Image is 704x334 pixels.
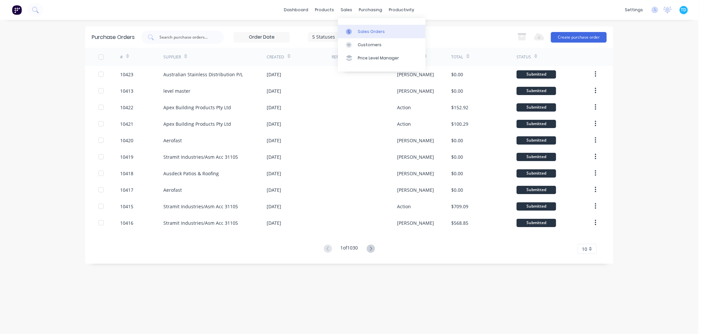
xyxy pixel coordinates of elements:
div: purchasing [356,5,386,15]
div: $0.00 [451,71,463,78]
div: 10420 [120,137,133,144]
div: Submitted [517,120,556,128]
div: [DATE] [267,219,281,226]
div: $100.29 [451,120,468,127]
div: Reference [332,54,353,60]
a: Price Level Manager [338,51,425,65]
div: [PERSON_NAME] [397,87,434,94]
a: Sales Orders [338,25,425,38]
div: level master [163,87,190,94]
div: Aerofast [163,137,182,144]
div: [DATE] [267,170,281,177]
div: Stramit Industries/Asm Acc 31105 [163,153,238,160]
div: Action [397,104,411,111]
div: 10421 [120,120,133,127]
div: Customers [358,42,382,48]
div: $0.00 [451,186,463,193]
div: 10413 [120,87,133,94]
div: Purchase Orders [92,33,135,41]
span: 10 [582,246,587,252]
div: Submitted [517,186,556,194]
div: $709.09 [451,203,468,210]
div: settings [621,5,646,15]
div: Action [397,203,411,210]
div: [PERSON_NAME] [397,219,434,226]
div: Created [267,54,284,60]
div: 10419 [120,153,133,160]
div: # [120,54,123,60]
span: TD [681,7,687,13]
div: Aerofast [163,186,182,193]
input: Order Date [234,32,289,42]
div: $0.00 [451,137,463,144]
div: Submitted [517,87,556,95]
div: Submitted [517,219,556,227]
div: 1 of 1030 [341,244,358,254]
div: 10415 [120,203,133,210]
div: Submitted [517,103,556,112]
div: 10422 [120,104,133,111]
div: productivity [386,5,418,15]
div: Action [397,120,411,127]
div: [DATE] [267,153,281,160]
div: Submitted [517,202,556,211]
div: [PERSON_NAME] [397,186,434,193]
div: Apex Building Products Pty Ltd [163,104,231,111]
div: 10423 [120,71,133,78]
div: Stramit Industries/Asm Acc 31105 [163,203,238,210]
div: 10417 [120,186,133,193]
div: [PERSON_NAME] [397,170,434,177]
a: Customers [338,38,425,51]
div: products [312,5,338,15]
input: Search purchase orders... [159,34,214,41]
button: Create purchase order [551,32,607,43]
div: Australian Stainless Distribution P/L [163,71,243,78]
div: [PERSON_NAME] [397,153,434,160]
div: [DATE] [267,87,281,94]
div: $152.92 [451,104,468,111]
div: [DATE] [267,120,281,127]
div: Submitted [517,136,556,145]
div: 10418 [120,170,133,177]
div: Submitted [517,70,556,79]
div: $568.85 [451,219,468,226]
div: [DATE] [267,71,281,78]
div: $0.00 [451,87,463,94]
div: $0.00 [451,170,463,177]
div: [PERSON_NAME] [397,71,434,78]
div: Sales Orders [358,29,385,35]
div: Total [451,54,463,60]
div: Apex Building Products Pty Ltd [163,120,231,127]
div: 5 Statuses [313,33,360,40]
div: Price Level Manager [358,55,399,61]
div: Status [517,54,531,60]
div: Submitted [517,169,556,178]
div: sales [338,5,356,15]
div: [DATE] [267,104,281,111]
div: 10416 [120,219,133,226]
div: Submitted [517,153,556,161]
div: [DATE] [267,203,281,210]
img: Factory [12,5,22,15]
div: Supplier [163,54,181,60]
div: [DATE] [267,137,281,144]
div: [PERSON_NAME] [397,137,434,144]
div: [DATE] [267,186,281,193]
div: Ausdeck Patios & Roofing [163,170,219,177]
div: Stramit Industries/Asm Acc 31105 [163,219,238,226]
a: dashboard [281,5,312,15]
div: $0.00 [451,153,463,160]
